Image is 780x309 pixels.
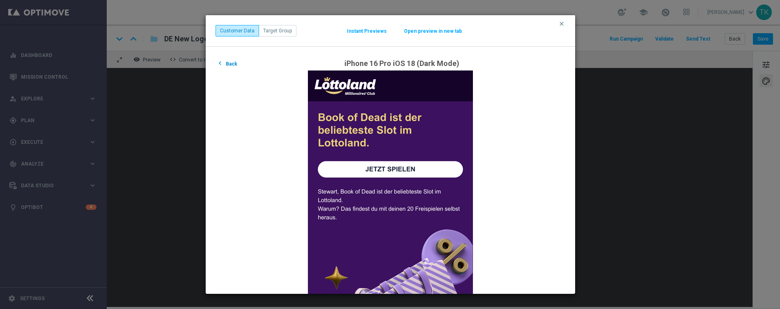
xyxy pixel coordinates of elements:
button: Target Group [259,25,296,36]
button: chevron_leftBack [216,59,238,68]
button: Instant Previews [346,28,387,34]
button: clear [558,20,567,27]
h2: iPhone 16 Pro iOS 18 (Dark Mode) [216,59,565,68]
div: ... [216,25,296,36]
i: clear [558,20,565,27]
button: Open preview in new tab [404,28,462,34]
button: Customer Data [216,25,259,36]
i: chevron_left [216,59,224,67]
